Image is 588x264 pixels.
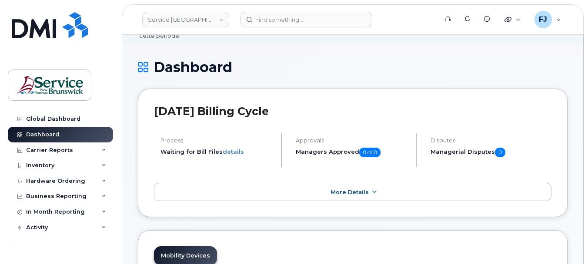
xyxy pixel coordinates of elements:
span: More Details [331,189,369,195]
a: Service New Brunswick (SNB) [142,12,229,27]
li: Waiting for Bill Files [160,148,274,156]
span: FJ [539,14,547,25]
h4: Approvals [296,137,409,144]
input: Find something... [241,12,372,27]
h1: Dashboard [138,59,568,75]
h4: Process [160,137,274,144]
h5: Managers Approved [296,148,409,157]
h4: Disputes [431,137,551,144]
h2: [DATE] Billing Cycle [154,105,551,118]
span: 0 [495,148,505,157]
h5: Managerial Disputes [431,148,551,157]
span: 0 of 0 [359,148,381,157]
div: Fougere, Jonathan (SNB) [528,11,567,28]
a: details [223,148,244,155]
div: Quicklinks [498,11,527,28]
